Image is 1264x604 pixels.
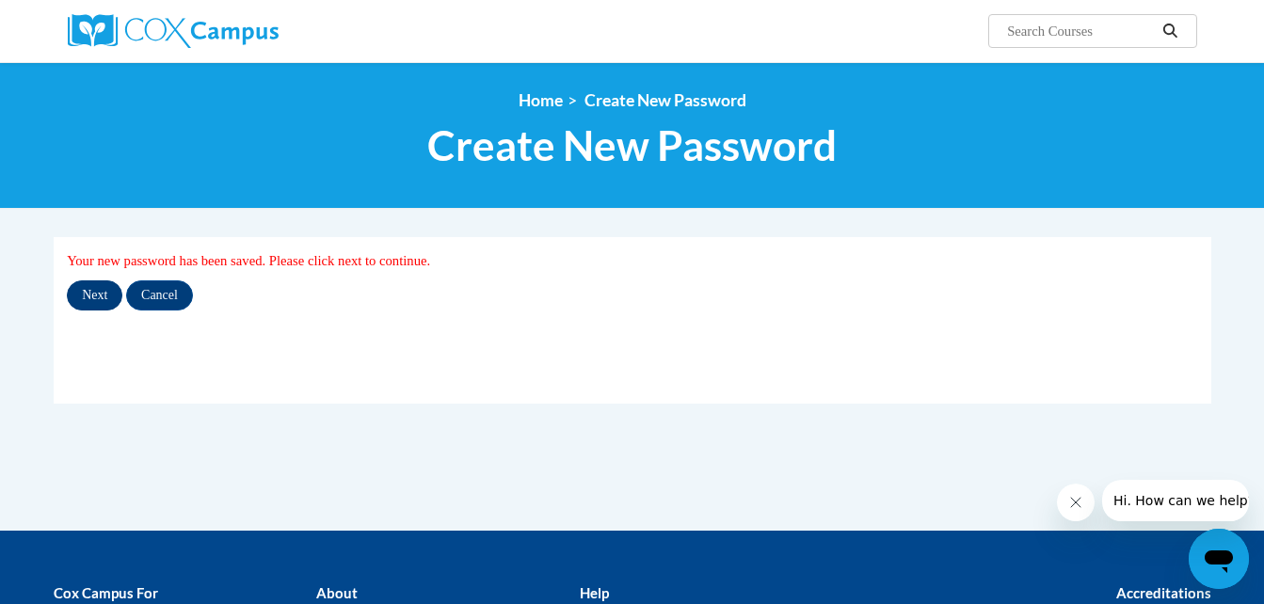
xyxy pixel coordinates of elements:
[584,90,746,110] span: Create New Password
[68,14,425,48] a: Cox Campus
[68,14,279,48] img: Cox Campus
[67,280,122,310] input: Next
[67,253,430,268] span: Your new password has been saved. Please click next to continue.
[1156,20,1184,42] button: Search
[519,90,563,110] a: Home
[1005,20,1156,42] input: Search Courses
[1116,584,1211,601] b: Accreditations
[54,584,158,601] b: Cox Campus For
[1057,484,1095,521] iframe: Close message
[11,13,152,28] span: Hi. How can we help?
[1102,480,1249,521] iframe: Message from company
[580,584,609,601] b: Help
[427,120,837,170] span: Create New Password
[316,584,358,601] b: About
[126,280,193,310] input: Cancel
[1189,529,1249,589] iframe: Button to launch messaging window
